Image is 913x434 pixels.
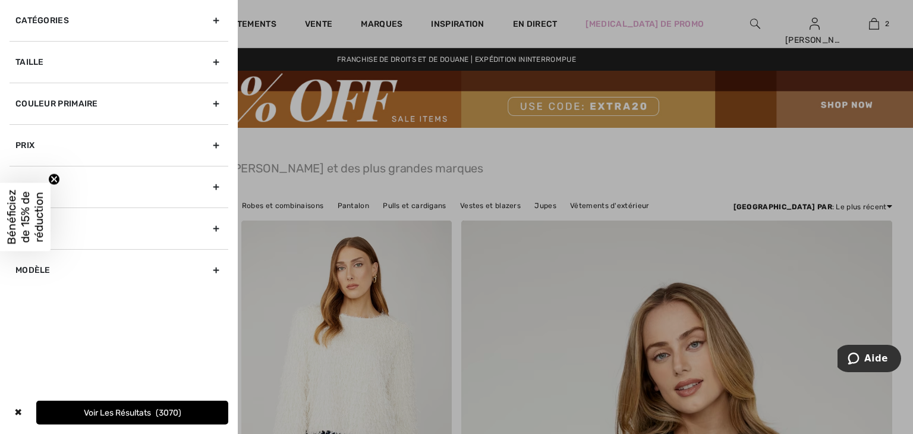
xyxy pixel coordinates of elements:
font: ✖ [14,407,22,418]
font: Taille [15,57,44,67]
button: Fermer le teaser [48,174,60,185]
font: 3070 [159,408,178,418]
iframe: Ouvre un widget dans lequel vous pouvez trouver plus d'informations [838,345,901,375]
font: Vente [15,182,43,192]
font: Couleur primaire [15,99,98,109]
font: Bénéficiez de 15% de réduction [5,190,46,245]
font: Modèle [15,265,51,275]
font: Voir les résultats [84,408,151,418]
font: Prix [15,140,34,150]
button: Voir les résultats3070 [36,401,228,424]
font: Catégories [15,15,69,26]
